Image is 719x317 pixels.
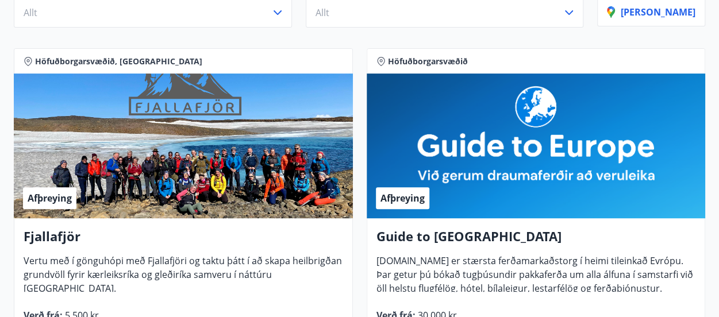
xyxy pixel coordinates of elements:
[376,227,696,254] h4: Guide to [GEOGRAPHIC_DATA]
[380,192,425,204] span: Afþreying
[24,227,343,254] h4: Fjallafjör
[24,6,37,19] span: Allt
[24,254,342,304] span: Vertu með í gönguhópi með Fjallafjöri og taktu þátt í að skapa heilbrigðan grundvöll fyrir kærlei...
[376,254,693,304] span: [DOMAIN_NAME] er stærsta ferðamarkaðstorg í heimi tileinkað Evrópu. Þar getur þú bókað tugþúsundi...
[388,56,468,67] span: Höfuðborgarsvæðið
[35,56,202,67] span: Höfuðborgarsvæðið, [GEOGRAPHIC_DATA]
[28,192,72,204] span: Afþreying
[607,6,695,18] p: [PERSON_NAME]
[316,6,329,19] span: Allt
